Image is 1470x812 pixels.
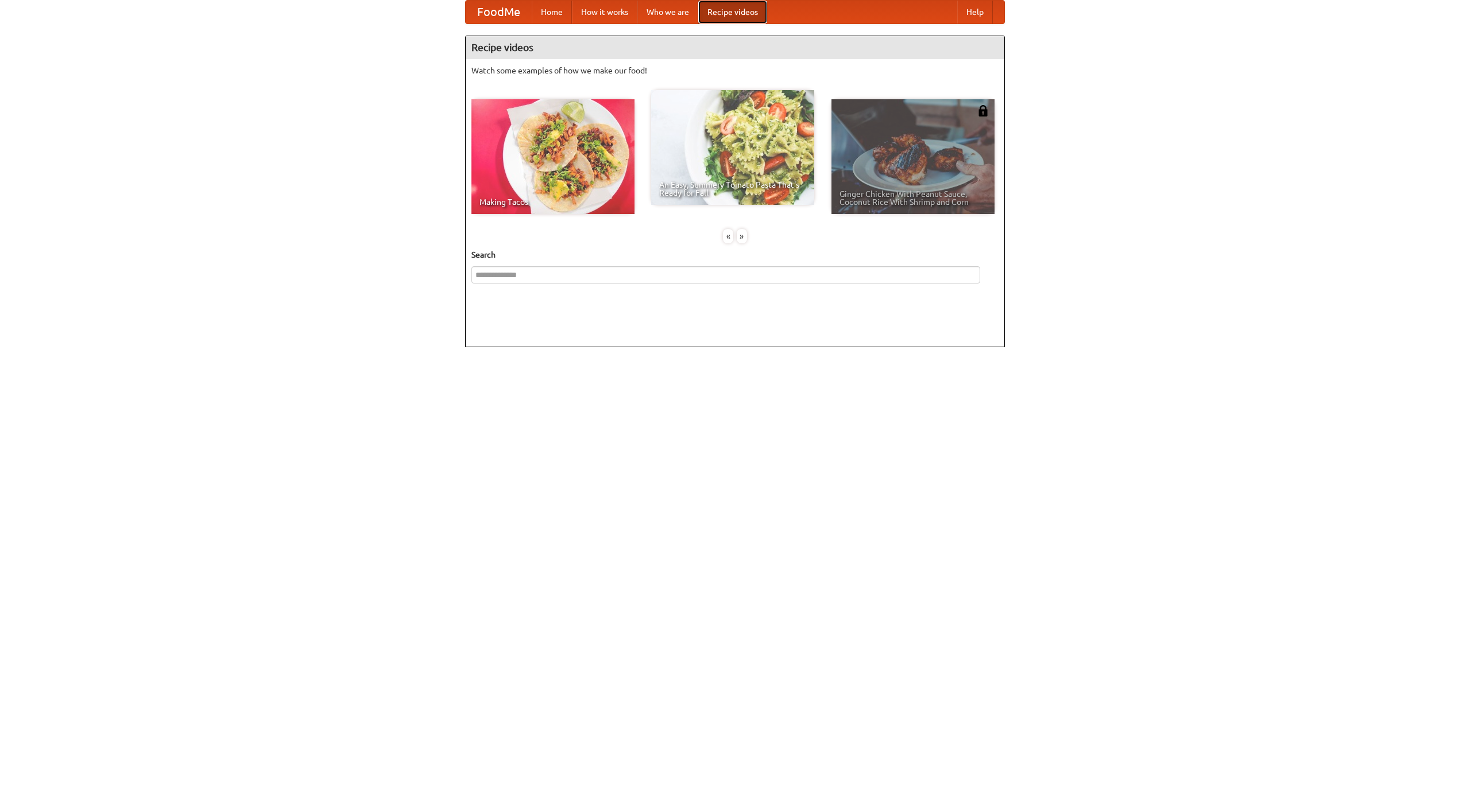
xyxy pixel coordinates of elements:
span: Making Tacos [479,198,626,206]
h4: Recipe videos [466,36,1004,59]
a: Home [532,1,572,24]
img: 483408.png [977,105,989,116]
p: Watch some examples of how we make our food! [471,65,999,76]
a: How it works [572,1,637,24]
div: « [723,229,733,243]
a: Who we are [637,1,698,24]
a: Recipe videos [698,1,767,24]
a: Help [957,1,993,24]
a: An Easy, Summery Tomato Pasta That's Ready for Fall [651,90,814,205]
h5: Search [471,249,999,261]
span: An Easy, Summery Tomato Pasta That's Ready for Fall [659,181,806,197]
a: FoodMe [466,1,532,24]
a: Making Tacos [471,99,635,214]
div: » [737,229,747,243]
